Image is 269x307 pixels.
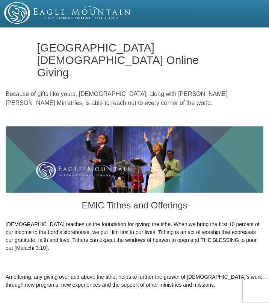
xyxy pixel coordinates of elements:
p: An offering, any giving over and above the tithe, helps to further the growth of [DEMOGRAPHIC_DAT... [6,273,263,289]
h3: EMIC Tithes and Offerings [6,193,263,220]
h1: [GEOGRAPHIC_DATA][DEMOGRAPHIC_DATA] Online Giving [37,41,232,79]
p: [DEMOGRAPHIC_DATA] teaches us the foundation for giving: the tithe. When we bring the first 10 pe... [6,220,263,252]
p: Because of gifts like yours, [DEMOGRAPHIC_DATA], along with [PERSON_NAME] [PERSON_NAME] Ministrie... [6,90,263,108]
img: EMIC [4,2,131,24]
